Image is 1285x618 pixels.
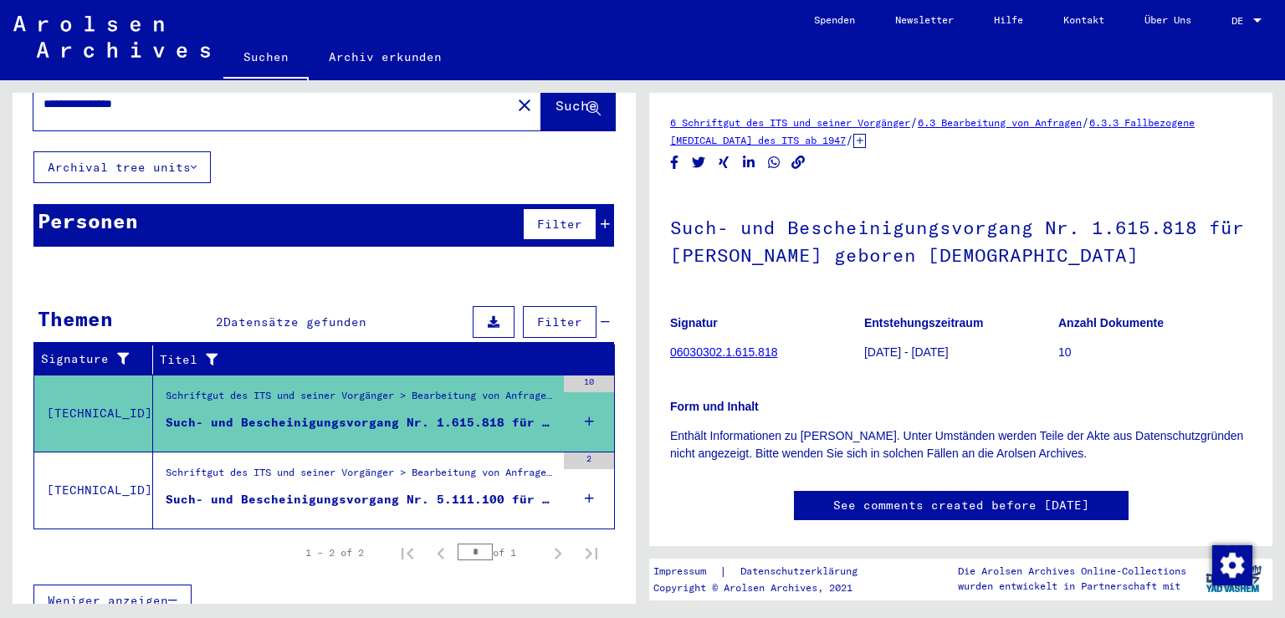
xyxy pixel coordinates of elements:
button: Suche [541,79,615,130]
div: Titel [160,346,598,373]
a: 06030302.1.615.818 [670,345,777,359]
td: [TECHNICAL_ID] [34,452,153,529]
a: See comments created before [DATE] [833,497,1089,514]
a: 6 Schriftgut des ITS und seiner Vorgänger [670,116,910,129]
a: Suchen [223,37,309,80]
button: Archival tree units [33,151,211,183]
button: Weniger anzeigen [33,585,192,616]
div: Zustimmung ändern [1211,544,1252,585]
button: Copy link [790,152,807,173]
b: Signatur [670,316,718,329]
b: Entstehungszeitraum [864,316,983,329]
h1: Such- und Bescheinigungsvorgang Nr. 1.615.818 für [PERSON_NAME] geboren [DEMOGRAPHIC_DATA] [670,189,1252,290]
button: First page [391,536,424,569]
button: Filter [523,306,596,338]
span: DE [1231,15,1250,27]
img: Zustimmung ändern [1212,545,1252,585]
button: Last page [575,536,608,569]
a: Datenschutzerklärung [727,563,878,580]
div: Titel [160,351,581,369]
div: Schriftgut des ITS und seiner Vorgänger > Bearbeitung von Anfragen > Fallbezogene [MEDICAL_DATA] ... [166,465,555,488]
a: Archiv erkunden [309,37,462,77]
div: 10 [564,375,614,392]
img: Arolsen_neg.svg [13,16,210,58]
p: [DATE] - [DATE] [864,344,1057,361]
span: Suche [555,97,597,114]
button: Filter [523,208,596,240]
div: Themen [38,304,113,334]
b: Form und Inhalt [670,400,759,413]
span: Datensätze gefunden [223,314,366,329]
div: Signature [41,350,140,368]
span: / [910,115,918,130]
span: Filter [537,217,582,232]
img: yv_logo.png [1202,558,1265,600]
button: Previous page [424,536,458,569]
button: Clear [508,88,541,121]
div: | [653,563,878,580]
button: Share on LinkedIn [740,152,758,173]
p: wurden entwickelt in Partnerschaft mit [958,579,1186,594]
button: Share on Twitter [690,152,708,173]
b: Anzahl Dokumente [1058,316,1164,329]
button: Share on Facebook [666,152,683,173]
div: Personen [38,206,138,236]
mat-icon: close [515,95,535,115]
button: Share on Xing [715,152,733,173]
span: Filter [537,314,582,329]
div: 1 – 2 of 2 [305,545,364,560]
p: Enthält Informationen zu [PERSON_NAME]. Unter Umständen werden Teile der Akte aus Datenschutzgrün... [670,427,1252,462]
p: 10 [1058,344,1252,361]
span: / [846,132,853,147]
p: Copyright © Arolsen Archives, 2021 [653,580,878,595]
span: Weniger anzeigen [48,593,168,608]
div: Schriftgut des ITS und seiner Vorgänger > Bearbeitung von Anfragen > Fallbezogene [MEDICAL_DATA] ... [166,388,555,411]
span: / [1082,115,1089,130]
div: Such- und Bescheinigungsvorgang Nr. 1.615.818 für [PERSON_NAME] geboren [DEMOGRAPHIC_DATA] [166,414,555,432]
button: Share on WhatsApp [765,152,783,173]
div: Such- und Bescheinigungsvorgang Nr. 5.111.100 für [PERSON_NAME] geboren [DEMOGRAPHIC_DATA] [166,491,555,508]
span: 2 [216,314,223,329]
button: Next page [541,536,575,569]
div: Signature [41,346,156,373]
a: Impressum [653,563,719,580]
a: 6.3 Bearbeitung von Anfragen [918,116,1082,129]
td: [TECHNICAL_ID] [34,375,153,452]
div: 2 [564,452,614,469]
p: Die Arolsen Archives Online-Collections [958,564,1186,579]
div: of 1 [458,544,541,560]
